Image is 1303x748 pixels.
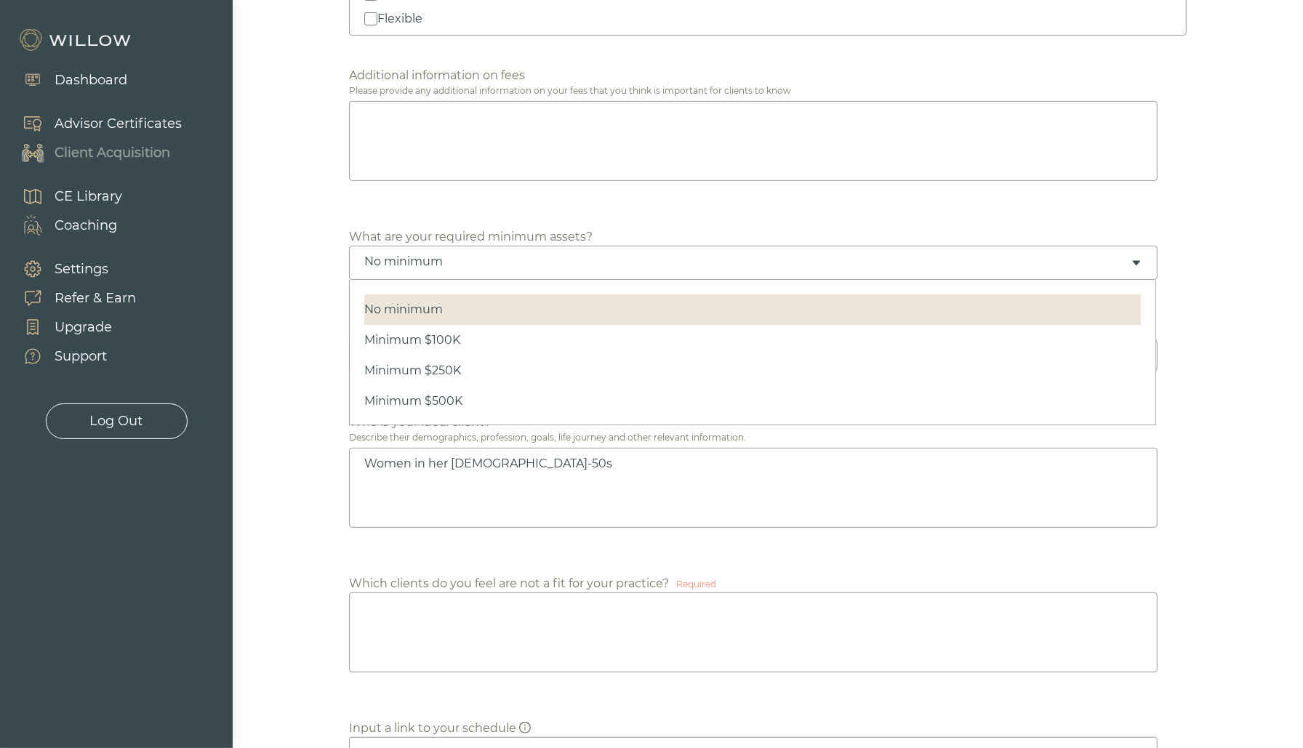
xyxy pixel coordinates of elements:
[364,417,1141,447] div: Minimum $1M
[519,722,531,733] span: info-circle
[55,71,127,90] div: Dashboard
[349,575,669,592] div: Which clients do you feel are not a fit for your practice?
[676,578,716,591] div: Required
[364,254,1131,270] div: No minimum
[7,138,182,167] a: Client Acquisition
[349,228,593,246] div: What are your required minimum assets?
[7,254,136,283] a: Settings
[364,355,1141,386] div: Minimum $250K
[364,12,377,25] input: Flexible
[18,28,135,52] img: Willow
[55,114,182,134] div: Advisor Certificates
[364,294,1141,325] div: No minimum
[349,448,1158,528] textarea: Women in her [DEMOGRAPHIC_DATA]-50s
[7,283,136,313] a: Refer & Earn
[7,211,122,240] a: Coaching
[55,260,108,279] div: Settings
[55,187,122,206] div: CE Library
[55,318,112,337] div: Upgrade
[7,182,122,211] a: CE Library
[377,10,422,28] div: Flexible
[349,67,525,84] div: Additional information on fees
[349,84,1187,97] div: Please provide any additional information on your fees that you think is important for clients to...
[55,143,170,163] div: Client Acquisition
[1131,257,1142,269] span: caret-down
[349,721,531,735] span: Input a link to your schedule
[90,411,143,431] div: Log Out
[7,109,182,138] a: Advisor Certificates
[364,325,1141,355] div: Minimum $100K
[364,386,1141,417] div: Minimum $500K
[55,289,136,308] div: Refer & Earn
[55,347,107,366] div: Support
[7,65,127,94] a: Dashboard
[349,431,1187,444] div: Describe their demographics, profession, goals, life journey and other relevant information.
[7,313,136,342] a: Upgrade
[55,216,117,236] div: Coaching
